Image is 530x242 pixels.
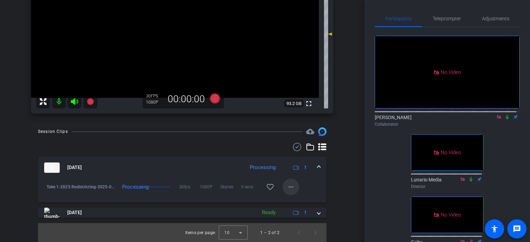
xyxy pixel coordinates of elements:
[513,225,521,233] mat-icon: message
[324,30,332,38] mat-icon: 0 dB
[67,164,82,171] span: [DATE]
[119,183,139,190] div: Processing
[146,93,163,99] div: 30
[375,114,520,127] div: [PERSON_NAME]
[441,149,461,156] span: No Video
[151,94,158,98] span: FPS
[306,127,314,136] span: Destinations for your clips
[38,157,326,179] mat-expansion-panel-header: thumb-nail[DATE]Processing1
[220,183,241,190] span: 0bytes
[246,164,279,171] div: Processing
[179,183,200,190] span: 30fps
[304,209,307,216] span: 1
[306,127,314,136] mat-icon: cloud_upload
[411,183,483,190] div: Director
[385,16,412,21] span: Participants
[375,121,520,127] div: Collaborator
[433,16,461,21] span: Teleprompter
[38,208,326,218] mat-expansion-panel-header: thumb-nail[DATE]Ready1
[38,128,68,135] div: Session Clips
[490,225,499,233] mat-icon: accessibility
[266,183,274,191] mat-icon: favorite_border
[284,99,304,108] span: 93.2 GB
[258,209,279,217] div: Ready
[67,209,82,216] span: [DATE]
[146,99,163,105] div: 1080P
[441,69,461,75] span: No Video
[241,183,262,190] span: 0 secs
[38,179,326,202] div: thumb-nail[DATE]Processing1
[163,93,209,105] div: 00:00:00
[307,224,324,241] button: Next page
[318,127,326,136] img: Session clips
[44,162,60,173] img: thumb-nail
[482,16,509,21] span: Adjustments
[291,224,307,241] button: Previous page
[47,183,116,190] span: Take 1-2025 Redistricting-2025-08-18-08-26-09-016-0
[305,99,313,108] mat-icon: fullscreen
[441,211,461,218] span: No Video
[200,183,220,190] span: 1080P
[287,183,295,191] mat-icon: more_horiz
[411,176,483,190] div: Lunario Media
[260,229,279,236] div: 1 – 2 of 2
[185,229,216,236] div: Items per page:
[44,208,60,218] img: thumb-nail
[304,164,307,171] span: 1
